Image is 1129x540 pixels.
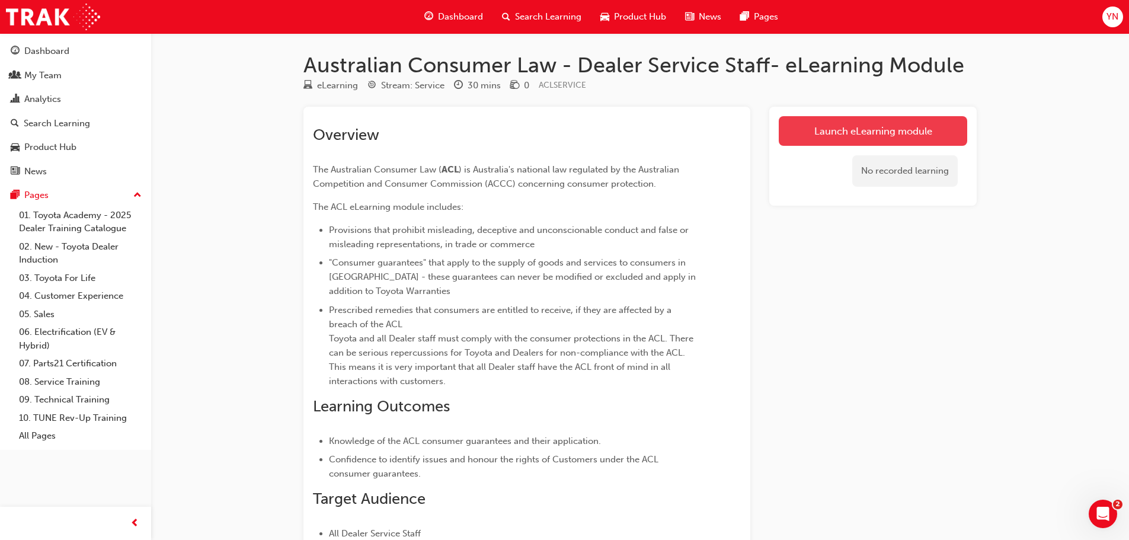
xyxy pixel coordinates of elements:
[14,391,146,409] a: 09. Technical Training
[313,202,463,212] span: The ACL eLearning module includes:
[11,119,19,129] span: search-icon
[510,78,529,93] div: Price
[24,165,47,178] div: News
[5,136,146,158] a: Product Hub
[438,10,483,24] span: Dashboard
[14,373,146,391] a: 08. Service Training
[329,436,601,446] span: Knowledge of the ACL consumer guarantees and their application.
[313,164,442,175] span: The Australian Consumer Law (
[676,5,731,29] a: news-iconNews
[24,117,90,130] div: Search Learning
[329,257,698,296] span: "Consumer guarantees" that apply to the supply of goods and services to consumers in [GEOGRAPHIC_...
[740,9,749,24] span: pages-icon
[454,78,501,93] div: Duration
[14,287,146,305] a: 04. Customer Experience
[852,155,958,187] div: No recorded learning
[24,92,61,106] div: Analytics
[6,4,100,30] img: Trak
[313,164,682,189] span: ) is Australia's national law regulated by the Australian Competition and Consumer Commission (AC...
[1102,7,1123,27] button: YN
[14,206,146,238] a: 01. Toyota Academy - 2025 Dealer Training Catalogue
[367,81,376,91] span: target-icon
[1089,500,1117,528] iframe: Intercom live chat
[5,184,146,206] button: Pages
[130,516,139,531] span: prev-icon
[303,81,312,91] span: learningResourceType_ELEARNING-icon
[454,81,463,91] span: clock-icon
[11,190,20,201] span: pages-icon
[5,88,146,110] a: Analytics
[600,9,609,24] span: car-icon
[492,5,591,29] a: search-iconSearch Learning
[367,78,444,93] div: Stream
[329,528,421,539] span: All Dealer Service Staff
[502,9,510,24] span: search-icon
[14,323,146,354] a: 06. Electrification (EV & Hybrid)
[524,79,529,92] div: 0
[1113,500,1122,509] span: 2
[614,10,666,24] span: Product Hub
[24,188,49,202] div: Pages
[381,79,444,92] div: Stream: Service
[442,164,459,175] span: ACL
[5,38,146,184] button: DashboardMy TeamAnalyticsSearch LearningProduct HubNews
[539,80,586,90] span: Learning resource code
[591,5,676,29] a: car-iconProduct Hub
[303,78,358,93] div: Type
[515,10,581,24] span: Search Learning
[11,142,20,153] span: car-icon
[468,79,501,92] div: 30 mins
[5,161,146,183] a: News
[24,44,69,58] div: Dashboard
[133,188,142,203] span: up-icon
[11,167,20,177] span: news-icon
[329,454,661,479] span: Confidence to identify issues and honour the rights of Customers under the ACL consumer guarantees.
[699,10,721,24] span: News
[779,116,967,146] a: Launch eLearning module
[11,71,20,81] span: people-icon
[415,5,492,29] a: guage-iconDashboard
[14,305,146,324] a: 05. Sales
[14,354,146,373] a: 07. Parts21 Certification
[5,40,146,62] a: Dashboard
[317,79,358,92] div: eLearning
[754,10,778,24] span: Pages
[1106,10,1118,24] span: YN
[14,427,146,445] a: All Pages
[24,140,76,154] div: Product Hub
[313,126,379,144] span: Overview
[24,69,62,82] div: My Team
[424,9,433,24] span: guage-icon
[11,94,20,105] span: chart-icon
[329,225,691,250] span: Provisions that prohibit misleading, deceptive and unconscionable conduct and false or misleading...
[14,238,146,269] a: 02. New - Toyota Dealer Induction
[303,52,977,78] h1: Australian Consumer Law - Dealer Service Staff- eLearning Module
[731,5,788,29] a: pages-iconPages
[313,397,450,416] span: Learning Outcomes
[5,113,146,135] a: Search Learning
[14,269,146,287] a: 03. Toyota For Life
[14,409,146,427] a: 10. TUNE Rev-Up Training
[685,9,694,24] span: news-icon
[329,305,696,386] span: Prescribed remedies that consumers are entitled to receive, if they are affected by a breach of t...
[313,490,426,508] span: Target Audience
[5,65,146,87] a: My Team
[510,81,519,91] span: money-icon
[11,46,20,57] span: guage-icon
